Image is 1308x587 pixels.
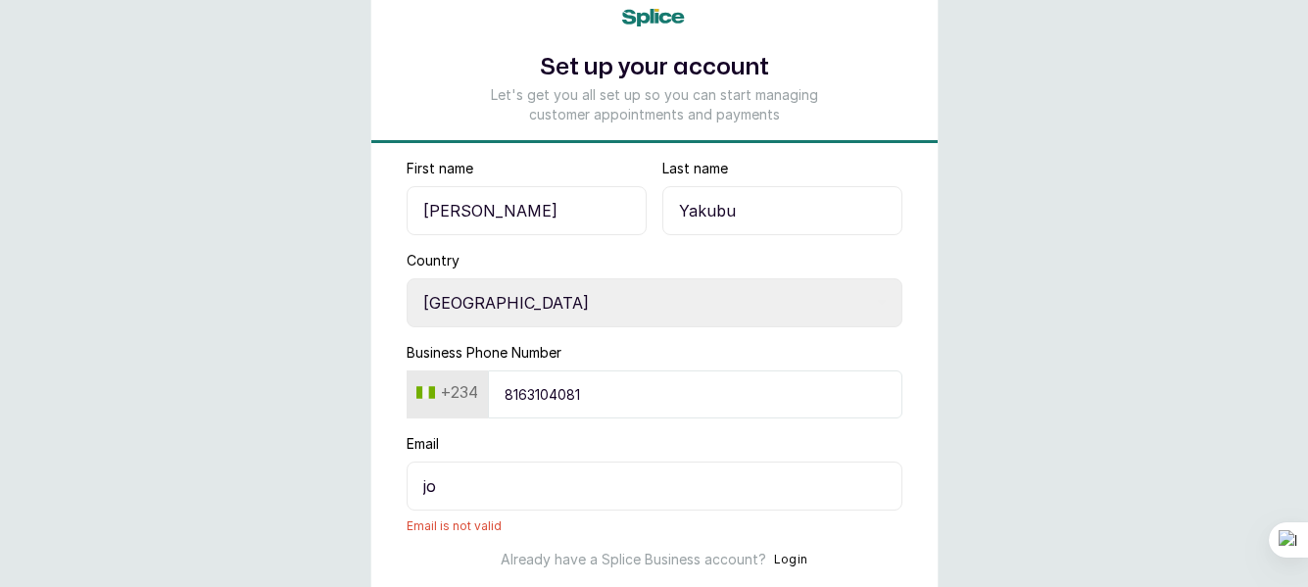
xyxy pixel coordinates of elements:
[774,550,808,569] button: Login
[407,462,902,511] input: email@acme.com
[409,376,486,408] button: +234
[407,343,561,363] label: Business Phone Number
[488,370,902,418] input: 9151930463
[480,85,827,124] p: Let's get you all set up so you can start managing customer appointments and payments
[407,159,473,178] label: First name
[662,186,902,235] input: Enter last name here
[407,434,439,454] label: Email
[407,518,902,534] span: Email is not valid
[480,50,827,85] h1: Set up your account
[662,159,728,178] label: Last name
[407,251,460,270] label: Country
[407,186,647,235] input: Enter first name here
[501,550,766,569] p: Already have a Splice Business account?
